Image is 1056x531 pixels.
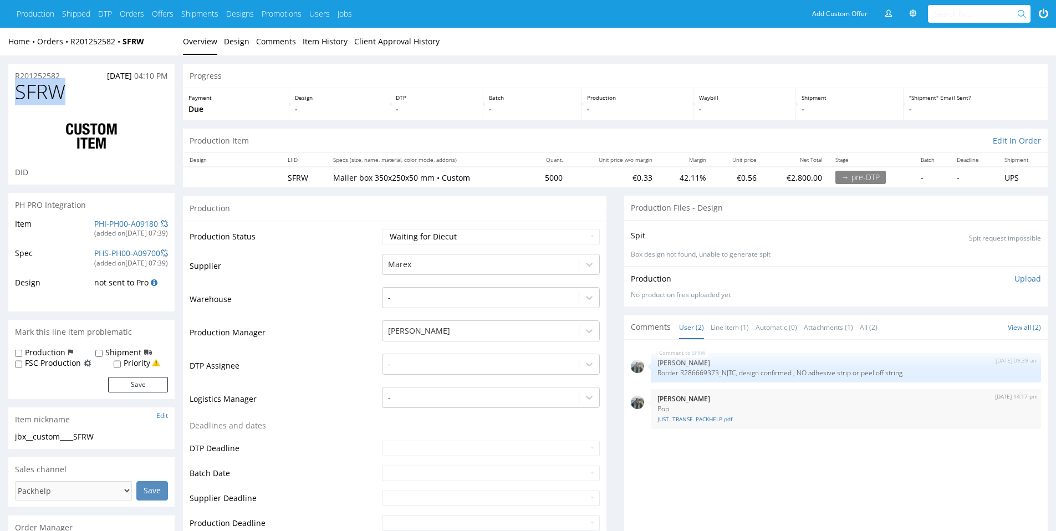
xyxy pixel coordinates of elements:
span: Comments [631,321,671,333]
a: Users [309,8,330,19]
td: €0.33 [569,167,659,187]
div: Mark this line item problematic [8,320,175,344]
label: FSC Production [25,358,81,369]
a: Shipped [62,8,90,19]
th: Quant. [528,153,569,167]
div: (added on [DATE] 07:39 ) [94,259,168,268]
p: DTP [396,94,478,101]
p: - [802,104,898,115]
td: Production Status [190,228,379,253]
td: Supplier [190,253,379,286]
td: DTP Assignee [190,353,379,386]
p: [PERSON_NAME] [657,395,1034,403]
a: Attachments (1) [804,315,853,339]
td: not sent to Pro [91,276,168,297]
div: Progress [183,64,1048,88]
a: JUST. TRANSF. PACKHELP.pdf [657,415,1034,423]
p: - [699,104,790,115]
img: icon-fsc-production-flag.svg [84,358,91,369]
a: View all (2) [1008,323,1041,332]
p: - [587,104,687,115]
a: R201252582 [70,36,123,47]
p: "Shipment" Email Sent? [909,94,1042,101]
div: → pre-DTP [835,171,886,184]
span: [DATE] [107,70,132,81]
th: LIID [281,153,327,167]
label: Shipment [105,347,141,358]
p: - [295,104,384,115]
td: - [914,167,951,187]
td: Logistics Manager [190,386,379,419]
a: Home [8,36,37,47]
p: Production [587,94,687,101]
a: Unlink from PH Pro [161,248,168,259]
a: PHS-PH00-A09700 [94,248,160,258]
a: Jobs [338,8,352,19]
div: jbx__custom____SFRW [15,431,168,442]
p: Shipment [802,94,898,101]
a: Client Approval History [354,28,440,55]
td: 42.11% [659,167,712,187]
p: Spit [631,230,645,241]
th: Unit price [713,153,763,167]
a: SFRW [123,36,144,47]
p: Waybill [699,94,790,101]
img: icon-shipping-flag.svg [144,347,152,358]
label: Production [25,347,65,358]
td: Warehouse [190,286,379,319]
a: Offers [152,8,174,19]
p: Batch [489,94,575,101]
span: SFRW [15,81,65,103]
a: Line Item (1) [711,315,749,339]
th: Stage [829,153,914,167]
p: Mailer box 350x250x50 mm • Custom [333,172,521,183]
img: yellow_warning_triangle.png [152,359,160,367]
p: - [489,104,575,115]
td: €0.56 [713,167,763,187]
p: R201252582 [15,70,60,81]
a: DTP [98,8,112,19]
p: Design [295,94,384,101]
button: Save [108,377,168,392]
th: Net Total [763,153,829,167]
img: ico-item-custom-a8f9c3db6a5631ce2f509e228e8b95abde266dc4376634de7b166047de09ff05.png [47,114,136,159]
p: [DATE] 09:39 am [996,356,1038,365]
td: Production Manager [190,319,379,353]
th: Shipment [998,153,1048,167]
td: 5000 [528,167,569,187]
div: Production Files - Design [624,196,1048,220]
p: Production [631,273,671,284]
a: Search for SFRW design in PH Pro [151,277,157,288]
a: Add Custom Offer [806,5,874,23]
th: Margin [659,153,712,167]
span: DID [15,167,28,177]
input: Save [136,481,168,500]
th: Batch [914,153,951,167]
a: Design [224,28,249,55]
a: SFRW [692,349,706,358]
div: Item nickname [8,407,175,432]
a: Automatic (0) [756,315,797,339]
th: Design [183,153,281,167]
a: Promotions [262,8,302,19]
a: Edit In Order [993,135,1041,146]
td: €2,800.00 [763,167,829,187]
a: Shipments [181,8,218,19]
img: icon-production-flag.svg [68,347,73,358]
img: regular_mini_magick20250702-42-x1tt6f.png [631,396,644,409]
img: regular_mini_magick20250702-42-x1tt6f.png [631,360,644,373]
p: Spit request impossible [969,234,1041,243]
td: UPS [998,167,1048,187]
a: Item History [303,28,348,55]
a: Comments [256,28,296,55]
p: Box design not found, unable to generate spit [631,250,1041,259]
input: Search for... [935,5,1019,23]
p: Upload [1014,273,1041,284]
a: Edit [156,411,168,420]
div: Production [183,196,606,221]
span: 04:10 PM [134,70,168,81]
td: Design [15,276,91,297]
a: Production [17,8,54,19]
td: Batch Date [190,464,379,489]
div: PH PRO Integration [8,193,175,217]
